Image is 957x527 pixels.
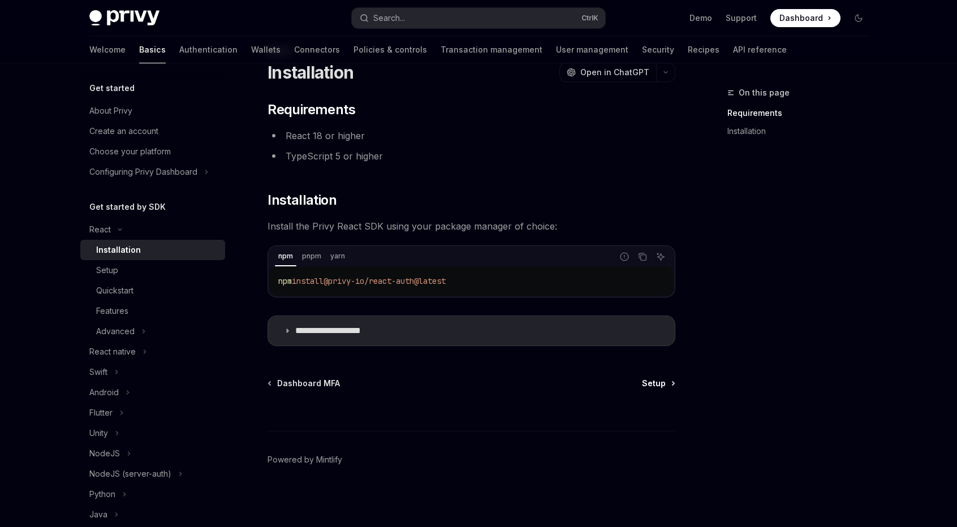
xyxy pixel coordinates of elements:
[80,260,225,280] a: Setup
[850,9,868,27] button: Toggle dark mode
[278,276,292,286] span: npm
[268,454,342,465] a: Powered by Mintlify
[89,124,158,138] div: Create an account
[580,67,649,78] span: Open in ChatGPT
[80,162,225,182] button: Toggle Configuring Privy Dashboard section
[80,121,225,141] a: Create an account
[268,191,337,209] span: Installation
[96,284,133,297] div: Quickstart
[726,12,757,24] a: Support
[268,218,675,234] span: Install the Privy React SDK using your package manager of choice:
[80,484,225,504] button: Toggle Python section
[689,12,712,24] a: Demo
[299,249,325,263] div: pnpm
[139,36,166,63] a: Basics
[770,9,840,27] a: Dashboard
[80,464,225,484] button: Toggle NodeJS (server-auth) section
[80,403,225,423] button: Toggle Flutter section
[89,223,111,236] div: React
[89,447,120,460] div: NodeJS
[80,362,225,382] button: Toggle Swift section
[688,36,719,63] a: Recipes
[80,101,225,121] a: About Privy
[80,423,225,443] button: Toggle Unity section
[556,36,628,63] a: User management
[89,36,126,63] a: Welcome
[89,467,171,481] div: NodeJS (server-auth)
[96,325,135,338] div: Advanced
[179,36,238,63] a: Authentication
[733,36,787,63] a: API reference
[268,148,675,164] li: TypeScript 5 or higher
[268,101,355,119] span: Requirements
[739,86,790,100] span: On this page
[617,249,632,264] button: Report incorrect code
[89,200,166,214] h5: Get started by SDK
[642,378,674,389] a: Setup
[96,304,128,318] div: Features
[251,36,281,63] a: Wallets
[269,378,340,389] a: Dashboard MFA
[80,141,225,162] a: Choose your platform
[89,81,135,95] h5: Get started
[80,219,225,240] button: Toggle React section
[80,240,225,260] a: Installation
[80,342,225,362] button: Toggle React native section
[642,378,666,389] span: Setup
[80,382,225,403] button: Toggle Android section
[642,36,674,63] a: Security
[89,406,113,420] div: Flutter
[294,36,340,63] a: Connectors
[581,14,598,23] span: Ctrl K
[373,11,405,25] div: Search...
[779,12,823,24] span: Dashboard
[635,249,650,264] button: Copy the contents from the code block
[354,36,427,63] a: Policies & controls
[89,386,119,399] div: Android
[89,165,197,179] div: Configuring Privy Dashboard
[96,243,141,257] div: Installation
[89,10,159,26] img: dark logo
[89,487,115,501] div: Python
[89,145,171,158] div: Choose your platform
[268,128,675,144] li: React 18 or higher
[80,321,225,342] button: Toggle Advanced section
[96,263,118,277] div: Setup
[275,249,296,263] div: npm
[352,8,605,28] button: Open search
[441,36,542,63] a: Transaction management
[80,280,225,301] a: Quickstart
[559,63,656,82] button: Open in ChatGPT
[89,345,136,358] div: React native
[277,378,340,389] span: Dashboard MFA
[89,426,108,440] div: Unity
[292,276,324,286] span: install
[327,249,348,263] div: yarn
[89,104,132,118] div: About Privy
[727,122,877,140] a: Installation
[89,508,107,521] div: Java
[80,443,225,464] button: Toggle NodeJS section
[653,249,668,264] button: Ask AI
[324,276,446,286] span: @privy-io/react-auth@latest
[89,365,107,379] div: Swift
[268,62,354,83] h1: Installation
[80,504,225,525] button: Toggle Java section
[727,104,877,122] a: Requirements
[80,301,225,321] a: Features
